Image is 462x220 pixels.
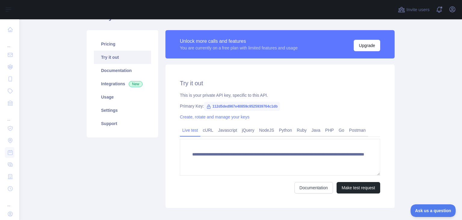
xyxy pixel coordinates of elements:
[94,51,151,64] a: Try it out
[180,92,380,98] div: This is your private API key, specific to this API.
[336,125,347,135] a: Go
[180,79,380,87] h2: Try it out
[406,6,430,13] span: Invite users
[5,195,14,207] div: ...
[294,125,309,135] a: Ruby
[347,125,368,135] a: Postman
[87,12,395,27] h1: Holidays API
[94,64,151,77] a: Documentation
[204,102,280,111] span: 112d5ded967e40859c9525939764c1db
[94,117,151,130] a: Support
[180,125,200,135] a: Live test
[5,36,14,48] div: ...
[180,115,249,119] a: Create, rotate and manage your keys
[216,125,239,135] a: Javascript
[94,37,151,51] a: Pricing
[180,45,298,51] div: You are currently on a free plan with limited features and usage
[94,90,151,104] a: Usage
[337,182,380,193] button: Make test request
[94,104,151,117] a: Settings
[323,125,336,135] a: PHP
[5,110,14,122] div: ...
[354,40,380,51] button: Upgrade
[129,81,143,87] span: New
[411,204,456,217] iframe: Toggle Customer Support
[180,38,298,45] div: Unlock more calls and features
[239,125,257,135] a: jQuery
[200,125,216,135] a: cURL
[294,182,333,193] a: Documentation
[309,125,323,135] a: Java
[257,125,276,135] a: NodeJS
[180,103,380,109] div: Primary Key:
[397,5,431,14] button: Invite users
[94,77,151,90] a: Integrations New
[276,125,294,135] a: Python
